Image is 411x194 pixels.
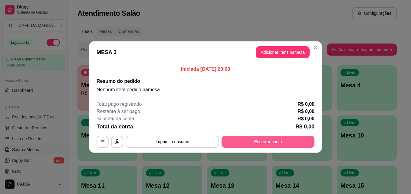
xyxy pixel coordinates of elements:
p: R$ 0,00 [295,122,314,131]
h2: Resumo do pedido [97,78,314,85]
p: R$ 0,00 [298,115,314,122]
p: Iniciada [DATE] 20:08 [97,66,314,73]
button: Imprimir consumo [126,136,219,148]
button: Adicionar itens namesa [256,46,310,58]
button: Encerrar conta [222,136,314,148]
header: MESA 3 [89,41,322,63]
p: Nenhum item pedido na mesa . [97,86,314,93]
p: R$ 0,00 [298,108,314,115]
p: Restante à ser pago [97,108,140,115]
p: Subtotal da conta [97,115,134,122]
p: R$ 0,00 [298,101,314,108]
p: Total pago registrado [97,101,142,108]
button: Close [311,43,321,52]
p: Total da conta [97,122,133,131]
